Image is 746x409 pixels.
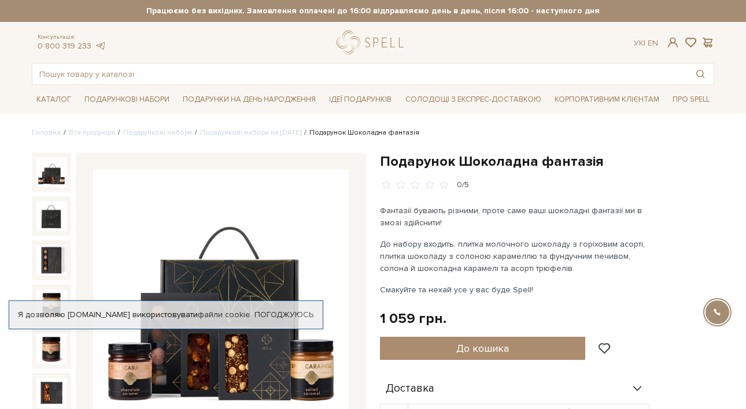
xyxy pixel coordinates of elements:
[9,310,323,320] div: Я дозволяю [DOMAIN_NAME] використовувати
[69,128,115,137] a: Вся продукція
[337,31,409,54] a: logo
[457,180,469,191] div: 0/5
[200,128,301,137] a: Подарункові набори на [DATE]
[178,91,320,109] a: Подарунки на День народження
[38,41,91,51] a: 0 800 319 233
[380,337,585,360] button: До кошика
[198,310,250,319] a: файли cookie
[456,342,509,355] span: До кошика
[401,90,546,109] a: Солодощі з експрес-доставкою
[386,384,434,394] span: Доставка
[32,6,714,16] strong: Працюємо без вихідних. Замовлення оплачені до 16:00 відправляємо день в день, після 16:00 - насту...
[36,201,67,231] img: Подарунок Шоколадна фантазія
[380,284,651,296] p: Смакуйте та нехай усе у вас буде Spell!
[36,333,67,363] img: Подарунок Шоколадна фантазія
[123,128,192,137] a: Подарункові набори
[36,378,67,408] img: Подарунок Шоколадна фантазія
[32,64,687,84] input: Пошук товару у каталозі
[38,34,106,41] span: Консультація:
[32,128,61,137] a: Головна
[32,91,76,109] a: Каталог
[254,310,313,320] a: Погоджуюсь
[324,91,396,109] a: Ідеї подарунків
[550,91,664,109] a: Корпоративним клієнтам
[668,91,714,109] a: Про Spell
[80,91,174,109] a: Подарункові набори
[648,38,658,48] a: En
[36,245,67,275] img: Подарунок Шоколадна фантазія
[634,38,658,49] div: Ук
[687,64,714,84] button: Пошук товару у каталозі
[644,38,645,48] span: |
[36,289,67,319] img: Подарунок Шоколадна фантазія
[301,128,419,138] li: Подарунок Шоколадна фантазія
[94,41,106,51] a: telegram
[380,204,651,229] p: Фантазії бувають різними, проте саме ваші шоколадні фантазії ми в змозі здійснити!
[380,238,651,274] p: До набору входить: плитка молочного шоколаду з горіховим асорті, плитка шоколаду з солоною караме...
[36,157,67,187] img: Подарунок Шоколадна фантазія
[380,310,446,328] div: 1 059 грн.
[380,153,714,170] h1: Подарунок Шоколадна фантазія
